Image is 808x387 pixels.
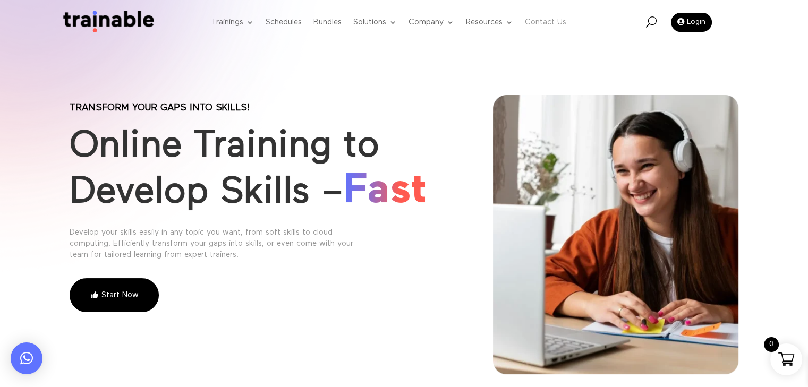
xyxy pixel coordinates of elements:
a: Schedules [266,2,302,44]
span: U [645,16,656,27]
a: Start Now [70,278,159,312]
a: Company [409,2,454,44]
h1: Online Training to Develop Skills – [70,124,456,220]
a: Trainings [211,2,254,44]
a: Login [671,13,712,32]
a: Bundles [313,2,342,44]
a: Resources [466,2,513,44]
span: Fast [343,169,427,212]
div: Develop your skills easily in any topic you want, from soft skills to cloud computing. Efficientl... [70,227,372,260]
p: Transform your gaps into skills! [70,104,456,113]
a: Contact Us [525,2,566,44]
span: 0 [764,337,779,352]
img: online training [493,95,738,374]
a: Solutions [353,2,397,44]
